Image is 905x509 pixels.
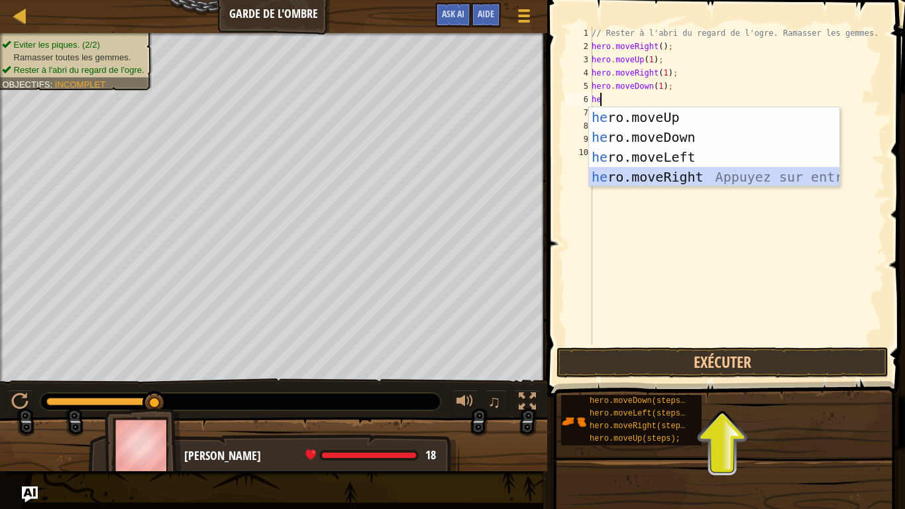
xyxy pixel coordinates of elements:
li: Rester à l'abri du regard de l'ogre. [2,64,144,76]
div: 7 [566,106,592,119]
span: : [50,80,54,89]
button: Basculer en plein écran [514,390,541,417]
span: Aide [478,7,494,20]
div: 8 [566,119,592,133]
span: Ramasser toutes les gemmes. [14,52,131,62]
div: 5 [566,80,592,93]
button: Exécuter [557,347,888,378]
button: ♫ [485,390,507,417]
li: Ramasser toutes les gemmes. [2,51,144,64]
button: Ajuster le volume [452,390,478,417]
span: Ask AI [442,7,464,20]
button: Afficher le menu [507,3,541,34]
span: hero.moveLeft(steps); [590,409,690,418]
li: Eviter les piques. [2,39,144,52]
button: Ctrl + P: Pause [7,390,33,417]
div: 4 [566,66,592,80]
span: Eviter les piques. (2/2) [14,40,100,49]
div: 1 [566,27,592,40]
span: Incomplet [55,80,105,89]
img: portrait.png [561,409,586,434]
img: thang_avatar_frame.png [105,408,182,482]
span: Rester à l'abri du regard de l'ogre. [14,65,144,74]
div: health: 18 / 18 [305,449,436,461]
div: 3 [566,53,592,66]
span: hero.moveDown(steps); [590,396,690,406]
span: 18 [425,447,436,463]
div: [PERSON_NAME] [184,447,446,465]
div: 9 [566,133,592,146]
span: hero.moveUp(steps); [590,434,680,443]
div: 6 [566,93,592,106]
div: 2 [566,40,592,53]
span: hero.moveRight(steps); [590,422,694,431]
div: 10 [566,146,592,159]
span: ♫ [488,392,501,412]
button: Ask AI [22,486,38,502]
span: Objectifs [2,80,50,89]
button: Ask AI [435,3,471,27]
